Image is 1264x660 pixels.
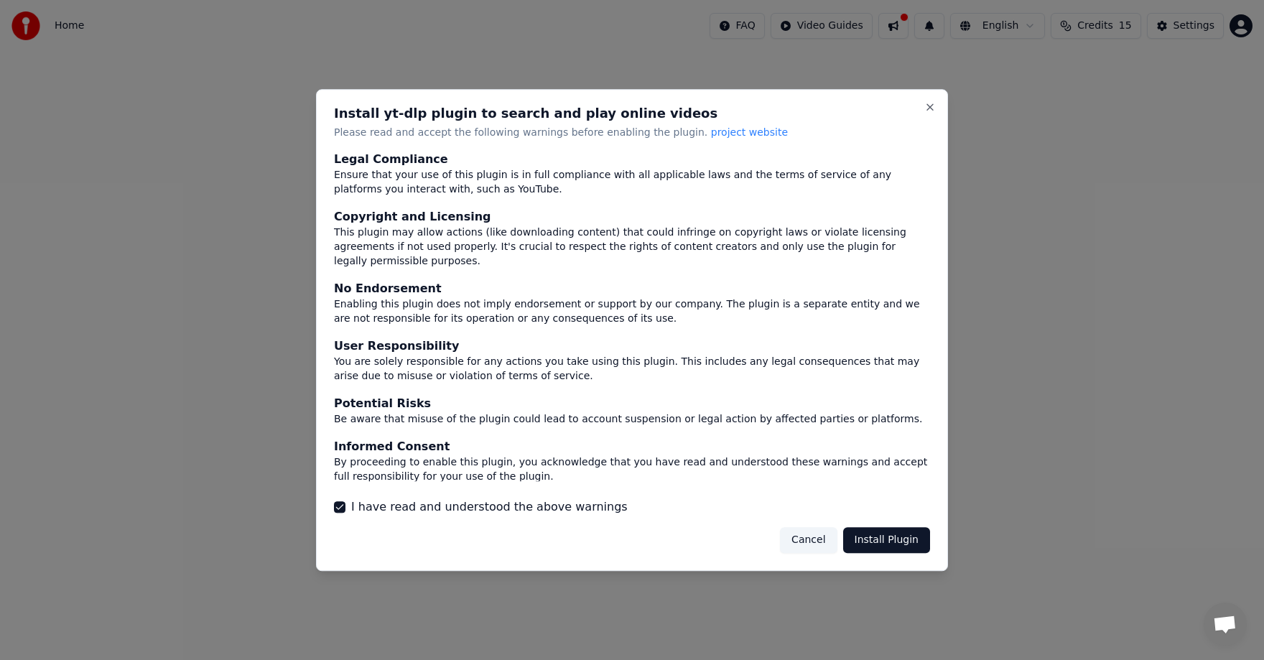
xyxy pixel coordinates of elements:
span: project website [711,126,788,138]
div: User Responsibility [334,338,930,355]
div: Enabling this plugin does not imply endorsement or support by our company. The plugin is a separa... [334,298,930,327]
div: Potential Risks [334,396,930,413]
div: Be aware that misuse of the plugin could lead to account suspension or legal action by affected p... [334,413,930,427]
p: Please read and accept the following warnings before enabling the plugin. [334,126,930,140]
div: Copyright and Licensing [334,209,930,226]
div: Ensure that your use of this plugin is in full compliance with all applicable laws and the terms ... [334,169,930,197]
h2: Install yt-dlp plugin to search and play online videos [334,107,930,120]
label: I have read and understood the above warnings [351,498,628,516]
div: You are solely responsible for any actions you take using this plugin. This includes any legal co... [334,355,930,384]
div: This plugin may allow actions (like downloading content) that could infringe on copyright laws or... [334,226,930,269]
button: Install Plugin [843,527,930,553]
button: Cancel [780,527,837,553]
div: By proceeding to enable this plugin, you acknowledge that you have read and understood these warn... [334,456,930,485]
div: Legal Compliance [334,152,930,169]
div: Informed Consent [334,439,930,456]
div: No Endorsement [334,281,930,298]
